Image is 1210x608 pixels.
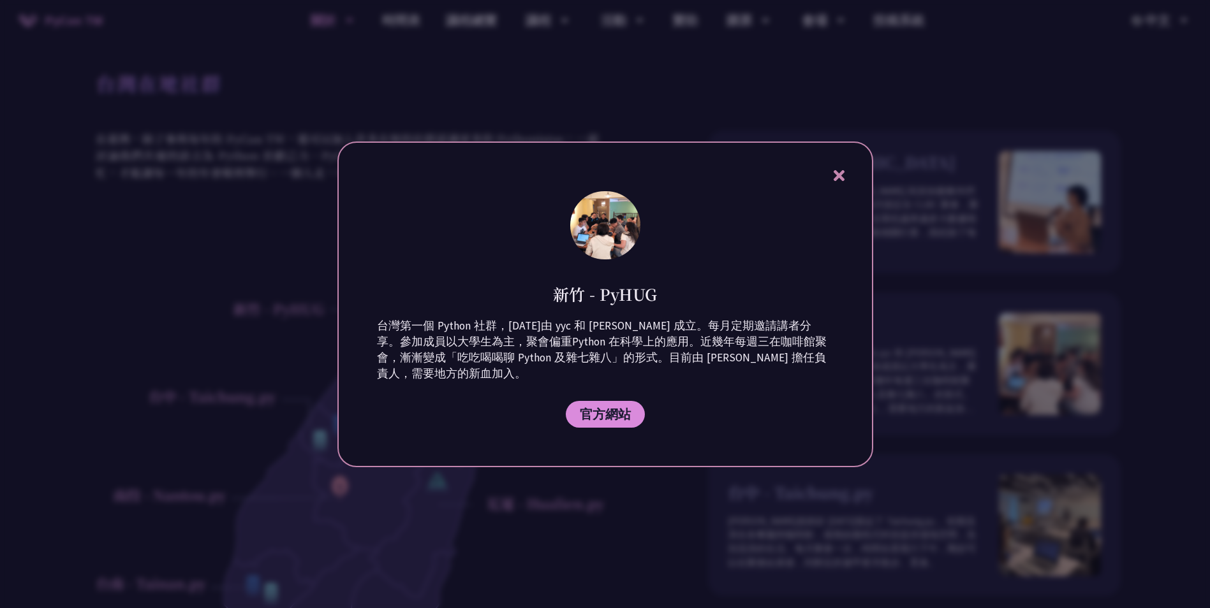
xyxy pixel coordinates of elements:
img: photo [570,191,640,259]
p: 台灣第一個 Python 社群，[DATE]由 yyc 和 [PERSON_NAME] 成立。每月定期邀請講者分享。參加成員以大學生為主，聚會偏重Python 在科學上的應用。近幾年每週三在咖啡... [377,318,834,382]
span: 官方網站 [580,406,631,422]
h1: 新竹 - PyHUG [553,283,657,305]
a: 官方網站 [566,401,645,428]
